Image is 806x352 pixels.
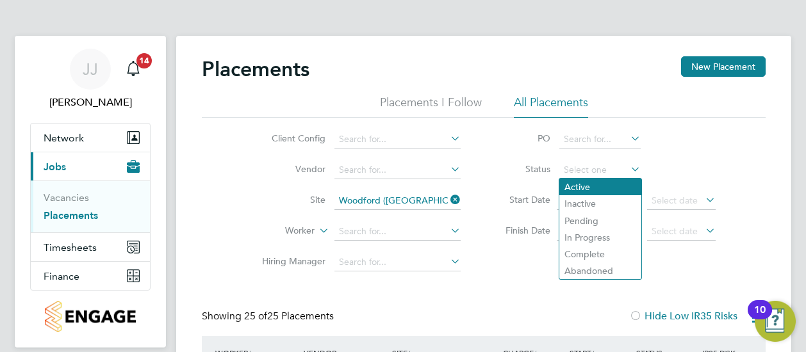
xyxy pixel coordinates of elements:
li: Pending [559,212,641,229]
span: Network [44,132,84,144]
li: All Placements [514,95,588,118]
input: Search for... [334,223,461,241]
a: Go to home page [30,301,151,332]
li: Complete [559,246,641,262]
li: In Progress [559,229,641,246]
input: Search for... [334,161,461,179]
span: Jobs [44,161,66,173]
div: Jobs [31,180,150,232]
label: Start Date [493,194,550,205]
div: Showing [202,310,336,323]
label: Worker [241,225,315,237]
li: Inactive [559,195,641,212]
label: Finish Date [493,225,550,236]
button: Open Resource Center, 10 new notifications [755,301,796,342]
label: Status [493,163,550,175]
li: Active [559,179,641,195]
nav: Main navigation [15,36,166,348]
span: JJ [83,61,98,77]
button: Timesheets [31,233,150,261]
li: Placements I Follow [380,95,482,118]
button: Finance [31,262,150,290]
label: Site [252,194,325,205]
span: Timesheets [44,241,97,253]
span: Select date [652,225,698,237]
a: 14 [120,49,146,90]
h2: Placements [202,56,309,82]
span: Julie Jackson [30,95,151,110]
input: Select one [559,161,641,179]
label: PO [493,132,550,144]
label: Client Config [252,132,325,144]
img: countryside-properties-logo-retina.png [45,301,135,332]
span: Finance [44,270,79,282]
label: Hide Low IR35 Risks [629,310,737,323]
li: Abandoned [559,262,641,279]
span: Select date [652,195,698,206]
a: Placements [44,209,98,221]
button: Network [31,124,150,152]
span: 25 of [244,310,267,323]
div: 10 [754,310,766,326]
span: 25 Placements [244,310,334,323]
label: Hiring Manager [252,255,325,267]
a: Vacancies [44,191,89,204]
button: New Placement [681,56,766,77]
button: Jobs [31,152,150,180]
span: 14 [136,53,152,68]
a: JJ[PERSON_NAME] [30,49,151,110]
input: Search for... [559,131,641,148]
input: Search for... [334,253,461,271]
label: Vendor [252,163,325,175]
input: Search for... [334,192,461,210]
input: Search for... [334,131,461,148]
